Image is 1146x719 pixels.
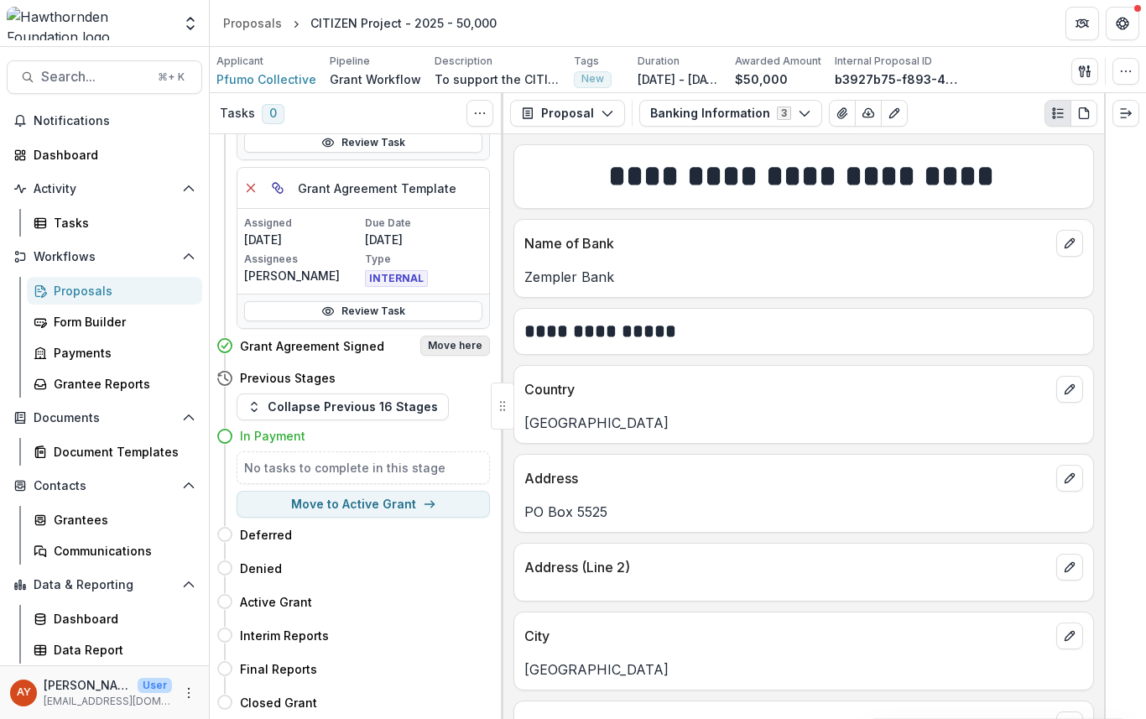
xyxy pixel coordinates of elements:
[34,578,175,592] span: Data & Reporting
[310,14,497,32] div: CITIZEN Project - 2025 - 50,000
[138,678,172,693] p: User
[1056,623,1083,649] button: edit
[524,502,1083,522] p: PO Box 5525
[27,308,202,336] a: Form Builder
[27,209,202,237] a: Tasks
[34,479,175,493] span: Contacts
[1112,100,1139,127] button: Expand right
[638,70,721,88] p: [DATE] - [DATE]
[244,301,482,321] a: Review Task
[27,605,202,633] a: Dashboard
[179,7,202,40] button: Open entity switcher
[1044,100,1071,127] button: Plaintext view
[7,472,202,499] button: Open Contacts
[735,70,788,88] p: $50,000
[524,233,1050,253] p: Name of Bank
[27,506,202,534] a: Grantees
[835,70,961,88] p: b3927b75-f893-4ea8-89bf-b8cc2e9fb808
[835,54,932,69] p: Internal Proposal ID
[216,11,289,35] a: Proposals
[244,216,362,231] p: Assigned
[365,270,428,287] span: INTERNAL
[7,175,202,202] button: Open Activity
[240,427,305,445] h4: In Payment
[365,252,482,267] p: Type
[17,687,31,698] div: Andreas Yuíza
[179,683,199,703] button: More
[881,100,908,127] button: Edit as form
[298,180,456,197] h5: Grant Agreement Template
[581,73,604,85] span: New
[240,660,317,678] h4: Final Reports
[7,141,202,169] a: Dashboard
[1056,554,1083,581] button: edit
[420,336,490,356] button: Move here
[524,557,1050,577] p: Address (Line 2)
[574,54,599,69] p: Tags
[44,676,131,694] p: [PERSON_NAME]
[330,54,370,69] p: Pipeline
[216,54,263,69] p: Applicant
[27,370,202,398] a: Grantee Reports
[244,133,482,153] a: Review Task
[244,231,362,248] p: [DATE]
[735,54,821,69] p: Awarded Amount
[524,413,1083,433] p: [GEOGRAPHIC_DATA]
[54,641,189,659] div: Data Report
[524,659,1083,680] p: [GEOGRAPHIC_DATA]
[223,14,282,32] div: Proposals
[262,104,284,124] span: 0
[240,593,312,611] h4: Active Grant
[510,100,625,127] button: Proposal
[524,267,1083,287] p: Zempler Bank
[34,114,195,128] span: Notifications
[54,443,189,461] div: Document Templates
[240,337,384,355] h4: Grant Agreement Signed
[34,411,175,425] span: Documents
[240,560,282,577] h4: Denied
[7,107,202,134] button: Notifications
[240,627,329,644] h4: Interim Reports
[524,468,1050,488] p: Address
[524,379,1050,399] p: Country
[466,100,493,127] button: Toggle View Cancelled Tasks
[41,69,148,85] span: Search...
[7,7,172,40] img: Hawthornden Foundation logo
[244,459,482,477] h5: No tasks to complete in this stage
[27,339,202,367] a: Payments
[54,375,189,393] div: Grantee Reports
[1106,7,1139,40] button: Get Help
[240,694,317,711] h4: Closed Grant
[237,393,449,420] button: Collapse Previous 16 Stages
[365,231,482,248] p: [DATE]
[34,182,175,196] span: Activity
[34,146,189,164] div: Dashboard
[638,54,680,69] p: Duration
[220,107,255,121] h3: Tasks
[27,636,202,664] a: Data Report
[244,252,362,267] p: Assignees
[27,277,202,305] a: Proposals
[154,68,188,86] div: ⌘ + K
[435,54,492,69] p: Description
[1065,7,1099,40] button: Partners
[639,100,822,127] button: Banking Information3
[237,491,490,518] button: Move to Active Grant
[244,267,362,284] p: [PERSON_NAME]
[240,526,292,544] h4: Deferred
[330,70,421,88] p: Grant Workflow
[1070,100,1097,127] button: PDF view
[216,11,503,35] nav: breadcrumb
[216,70,316,88] a: Pfumo Collective
[264,175,291,201] button: View dependent tasks
[54,610,189,628] div: Dashboard
[365,216,482,231] p: Due Date
[1056,230,1083,257] button: edit
[54,282,189,300] div: Proposals
[1056,465,1083,492] button: edit
[34,250,175,264] span: Workflows
[524,626,1050,646] p: City
[1056,376,1083,403] button: edit
[7,243,202,270] button: Open Workflows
